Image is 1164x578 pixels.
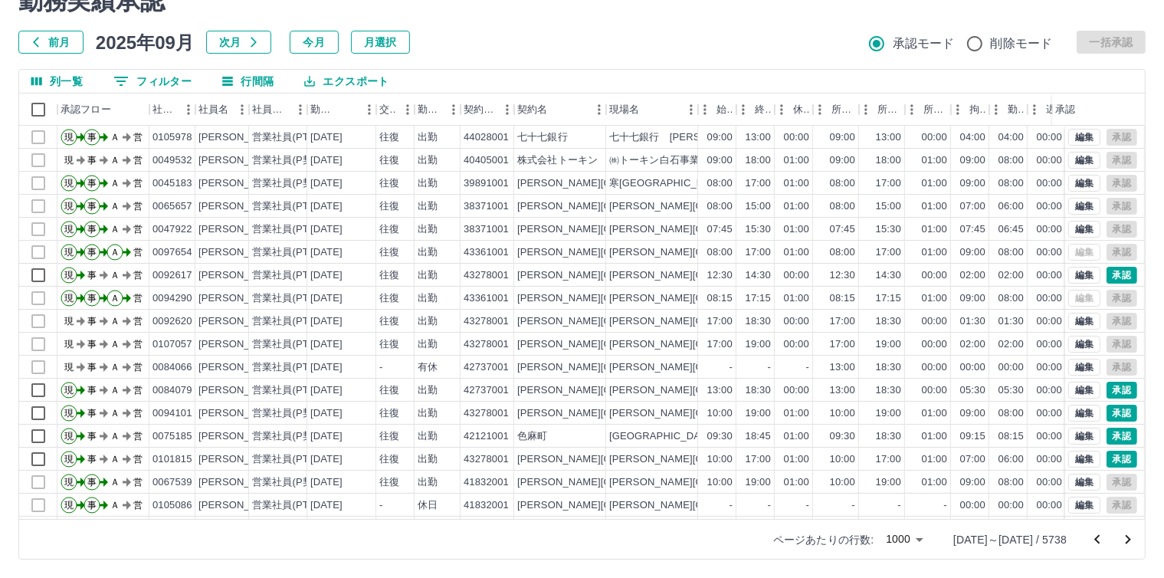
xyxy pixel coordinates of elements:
[464,222,509,237] div: 38371001
[152,222,192,237] div: 0047922
[775,94,813,126] div: 休憩
[198,245,282,260] div: [PERSON_NAME]
[152,94,177,126] div: 社員番号
[252,222,333,237] div: 営業社員(PT契約)
[19,70,95,93] button: 列選択
[1068,474,1100,491] button: 編集
[87,293,97,304] text: 事
[64,247,74,258] text: 現
[110,132,120,143] text: Ａ
[1037,245,1062,260] div: 00:00
[231,98,254,121] button: メニュー
[707,291,733,306] div: 08:15
[198,337,282,352] div: [PERSON_NAME]
[152,314,192,329] div: 0092620
[1068,129,1100,146] button: 編集
[310,291,343,306] div: [DATE]
[877,94,902,126] div: 所定終業
[379,94,396,126] div: 交通費
[418,268,438,283] div: 出勤
[198,153,282,168] div: [PERSON_NAME]
[707,130,733,145] div: 09:00
[198,94,228,126] div: 社員名
[87,155,97,166] text: 事
[1068,428,1100,445] button: 編集
[110,270,120,281] text: Ａ
[310,314,343,329] div: [DATE]
[379,176,399,191] div: 往復
[418,337,438,352] div: 出勤
[418,153,438,168] div: 出勤
[960,245,985,260] div: 09:00
[1107,382,1137,399] button: 承認
[746,291,771,306] div: 17:15
[922,199,947,214] div: 01:00
[133,270,143,281] text: 営
[64,293,74,304] text: 現
[198,130,282,145] div: [PERSON_NAME]
[876,199,901,214] div: 15:00
[252,245,333,260] div: 営業社員(PT契約)
[252,268,333,283] div: 営業社員(PT契約)
[830,268,855,283] div: 12:30
[517,337,707,352] div: [PERSON_NAME][GEOGRAPHIC_DATA]
[152,176,192,191] div: 0045183
[464,94,496,126] div: 契約コード
[252,94,289,126] div: 社員区分
[1113,524,1143,555] button: 次のページへ
[784,268,809,283] div: 00:00
[310,176,343,191] div: [DATE]
[830,337,855,352] div: 17:00
[152,130,192,145] div: 0105978
[922,153,947,168] div: 01:00
[1037,153,1062,168] div: 00:00
[1037,222,1062,237] div: 00:00
[1068,382,1100,399] button: 編集
[922,314,947,329] div: 00:00
[876,314,901,329] div: 18:30
[442,98,465,121] button: メニュー
[746,153,771,168] div: 18:00
[379,153,399,168] div: 往復
[609,314,818,329] div: [PERSON_NAME][GEOGRAPHIC_DATA]分室
[922,268,947,283] div: 00:00
[746,337,771,352] div: 19:00
[784,245,809,260] div: 01:00
[87,201,97,212] text: 事
[746,268,771,283] div: 14:30
[418,199,438,214] div: 出勤
[64,155,74,166] text: 現
[133,201,143,212] text: 営
[198,199,282,214] div: [PERSON_NAME]
[310,94,336,126] div: 勤務日
[876,222,901,237] div: 15:30
[133,155,143,166] text: 営
[991,34,1053,53] span: 削除モード
[830,153,855,168] div: 09:00
[989,94,1028,126] div: 勤務
[707,153,733,168] div: 09:00
[960,153,985,168] div: 09:00
[716,94,733,126] div: 始業
[464,176,509,191] div: 39891001
[289,98,312,121] button: メニュー
[195,94,249,126] div: 社員名
[517,130,568,145] div: 七十七銀行
[210,70,286,93] button: 行間隔
[514,94,606,126] div: 契約名
[249,94,307,126] div: 社員区分
[198,222,282,237] div: [PERSON_NAME]
[746,245,771,260] div: 17:00
[1037,199,1062,214] div: 00:00
[922,337,947,352] div: 00:00
[609,268,818,283] div: [PERSON_NAME][GEOGRAPHIC_DATA]分室
[960,268,985,283] div: 02:00
[960,291,985,306] div: 09:00
[1068,313,1100,330] button: 編集
[680,98,703,121] button: メニュー
[1052,94,1132,126] div: 承認
[609,199,798,214] div: [PERSON_NAME][GEOGRAPHIC_DATA]
[198,176,282,191] div: [PERSON_NAME]
[1107,451,1137,468] button: 承認
[876,153,901,168] div: 18:00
